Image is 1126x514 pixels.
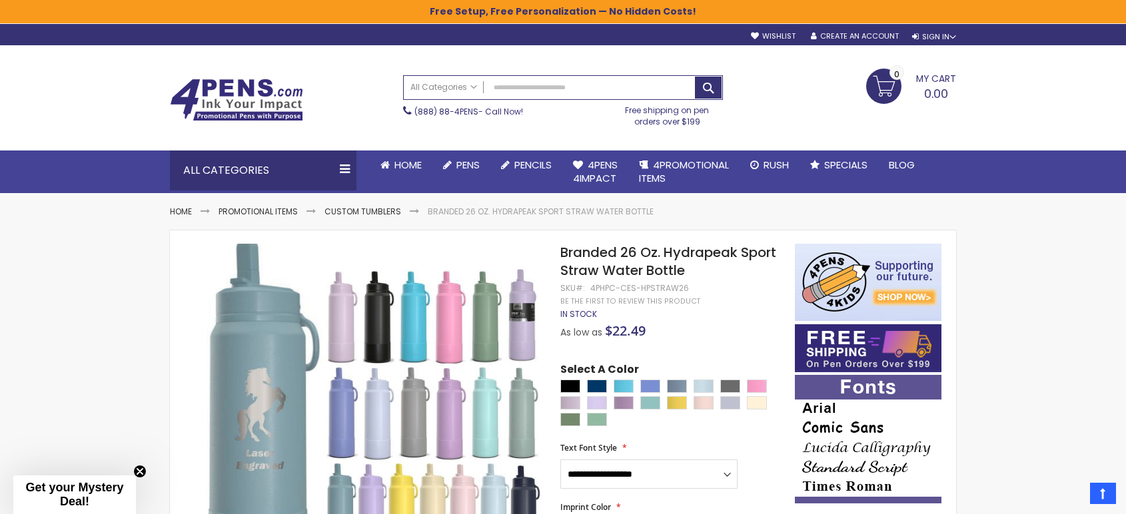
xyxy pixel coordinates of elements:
a: 4PROMOTIONALITEMS [628,150,740,194]
span: Pens [456,158,480,172]
div: Get your Mystery Deal!Close teaser [13,475,136,514]
div: Bubblegum [747,380,767,393]
a: 4Pens4impact [562,150,628,194]
a: (888) 88-4PENS [414,106,478,117]
div: Sign In [912,32,956,42]
div: 4PHPC-CES-HPSTRAW26 [590,283,689,294]
span: $22.49 [605,322,646,340]
a: Specials [800,150,878,180]
span: Get your Mystery Deal! [25,481,123,508]
div: Lemon Yellow [667,396,687,409]
span: Text Font Style [560,442,617,453]
span: Rush [764,158,789,172]
span: In stock [560,308,597,320]
div: Pale Sage Green [587,413,607,426]
div: Alpine [640,396,660,409]
span: Imprint Color [560,501,611,513]
a: Pencils [490,150,562,180]
span: Select A Color [560,362,639,380]
img: font-personalization-examples [795,375,941,503]
span: Home [394,158,422,172]
div: Iris [640,380,660,393]
a: Custom Tumblers [324,206,401,217]
div: Powder Blue [694,380,714,393]
img: Free shipping on orders over $199 [795,324,941,372]
div: Availability [560,309,597,320]
div: Mauve [614,396,634,409]
div: Black [560,380,580,393]
li: Branded 26 Oz. Hydrapeak Sport Straw Water Bottle [428,206,654,217]
a: Top [1090,483,1116,504]
div: Blush [560,396,580,409]
div: Belize [614,380,634,393]
a: Home [170,206,192,217]
div: Iceberg [720,396,740,409]
button: Close teaser [133,465,147,478]
a: Pens [432,150,490,180]
span: Blog [889,158,915,172]
div: Free shipping on pen orders over $199 [612,100,724,127]
a: Home [370,150,432,180]
span: 0 [894,68,899,81]
a: Rush [740,150,800,180]
strong: SKU [560,282,585,294]
a: 0.00 0 [866,69,956,102]
a: All Categories [404,76,484,98]
div: Modern Blue [667,380,687,393]
span: - Call Now! [414,106,523,117]
img: 4Pens Custom Pens and Promotional Products [170,79,303,121]
span: 0.00 [924,85,948,102]
div: Seashell [694,396,714,409]
span: Pencils [514,158,552,172]
a: Wishlist [751,31,796,41]
a: Be the first to review this product [560,296,700,306]
span: 4PROMOTIONAL ITEMS [639,158,729,185]
a: Promotional Items [219,206,298,217]
span: Branded 26 Oz. Hydrapeak Sport Straw Water Bottle [560,243,776,280]
div: Sage Green [560,413,580,426]
a: Create an Account [811,31,899,41]
span: 4Pens 4impact [573,158,618,185]
img: 4pens 4 kids [795,244,941,321]
div: Navy Blue [587,380,607,393]
div: All Categories [170,150,356,190]
span: As low as [560,326,602,339]
div: Grey [720,380,740,393]
div: Orchid [587,396,607,409]
a: Blog [878,150,925,180]
div: Cream [747,396,767,409]
span: Specials [824,158,867,172]
span: All Categories [410,82,477,93]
